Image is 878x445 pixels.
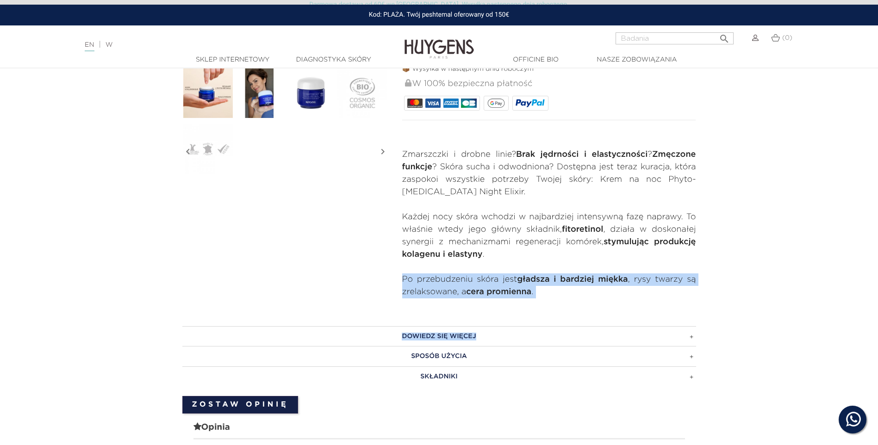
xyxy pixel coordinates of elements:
img: google_pay [487,99,505,108]
strong: gładsza i bardziej miękka [517,275,628,284]
img: AMEX [443,99,459,108]
font: Sklep internetowy [196,56,269,63]
font: W 100% bezpieczna płatność [412,80,533,88]
strong: cera promienna [466,288,531,296]
strong: Zmęczone funkcje [402,150,696,171]
a: Dowiedz się więcej [182,326,696,346]
a: Składniki [182,366,696,387]
p: Zmarszczki i drobne linie? ? ? Skóra sucha i odwodniona? Dostępna jest teraz kuracja, która zaspo... [402,148,696,198]
img: Huygens [405,25,474,60]
font: Opinia [201,423,230,432]
strong: stymulując produkcję kolagenu i elastyny [402,238,696,259]
p: 📦 Wysyłka w następnym dniu roboczym [402,64,696,74]
a: Sklep internetowy [187,55,279,65]
i:  [719,31,730,42]
img: CB_NATIONALE [461,99,476,108]
input: Badania [616,32,734,44]
img: KARTA MASTERCARD [407,99,423,108]
p: Po przebudzeniu skóra jest , rysy twarzy są zrelaksowane, a . [402,273,696,298]
a: W [106,42,112,48]
button:  [716,30,733,42]
p: Każdej nocy skóra wchodzi w najbardziej intensywną fazę naprawy. To właśnie wtedy jego główny skł... [402,211,696,261]
a: Officine Bio [490,55,582,65]
a: EN [85,42,94,51]
i:  [377,129,388,175]
a: Sposób użycia [182,346,696,366]
strong: Brak jędrności i elastyczności [516,150,648,159]
a: Zostaw opinię [182,396,299,414]
img: WIZA [425,99,441,108]
strong: fitoretinol [562,225,604,234]
img: W 100% bezpieczna płatność [405,79,411,87]
font: Nasze zobowiązania [597,56,677,63]
font: | [80,41,117,49]
i:  [182,129,193,175]
a: Diagnostyka skóry [287,55,380,65]
font: Officine Bio [513,56,559,63]
a: Nasze zobowiązania [591,55,683,65]
span: (0) [782,35,792,41]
